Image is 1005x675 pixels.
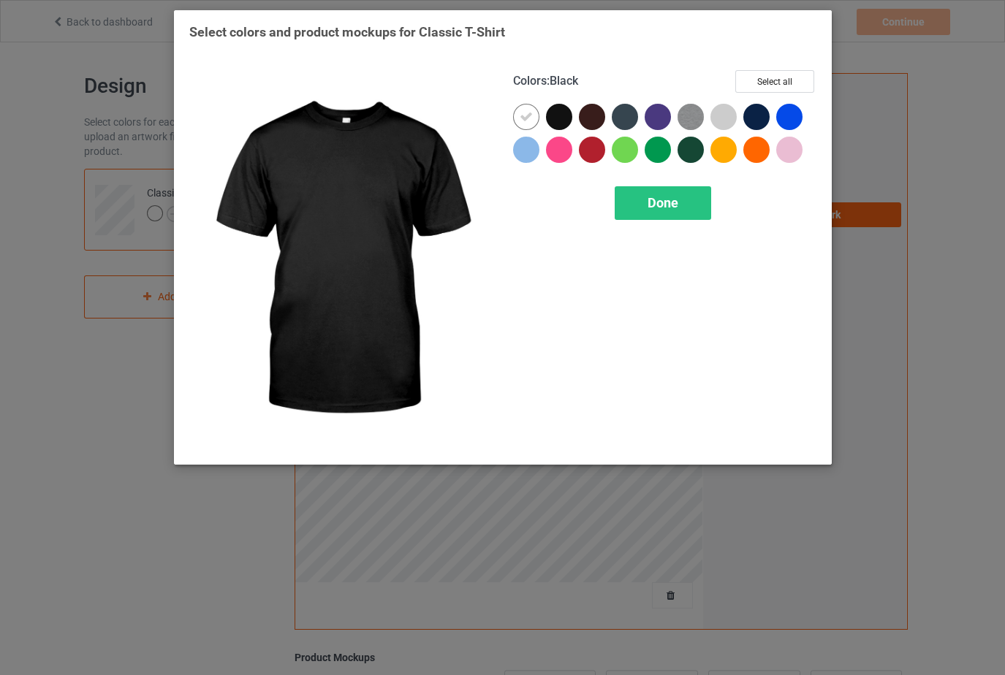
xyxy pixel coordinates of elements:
span: Black [550,74,578,88]
h4: : [513,74,578,89]
span: Colors [513,74,547,88]
button: Select all [735,70,814,93]
span: Select colors and product mockups for Classic T-Shirt [189,24,505,39]
img: regular.jpg [189,70,493,449]
img: heather_texture.png [678,104,704,130]
span: Done [648,195,678,210]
